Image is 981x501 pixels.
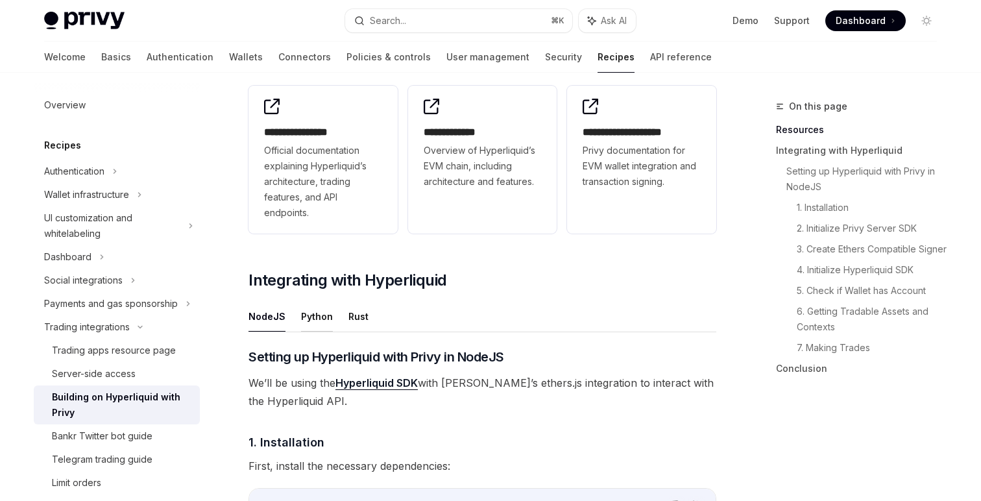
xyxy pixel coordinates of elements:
[567,86,716,234] a: **** **** **** *****Privy documentation for EVM wallet integration and transaction signing.
[52,366,136,382] div: Server-side access
[34,385,200,424] a: Building on Hyperliquid with Privy
[248,434,324,451] span: 1. Installation
[797,239,947,260] a: 3. Create Ethers Compatible Signer
[346,42,431,73] a: Policies & controls
[836,14,886,27] span: Dashboard
[52,428,152,444] div: Bankr Twitter bot guide
[44,138,81,153] h5: Recipes
[248,270,446,291] span: Integrating with Hyperliquid
[776,358,947,379] a: Conclusion
[797,218,947,239] a: 2. Initialize Privy Server SDK
[789,99,847,114] span: On this page
[248,301,285,332] button: NodeJS
[52,343,176,358] div: Trading apps resource page
[776,140,947,161] a: Integrating with Hyperliquid
[44,187,129,202] div: Wallet infrastructure
[916,10,937,31] button: Toggle dark mode
[34,448,200,471] a: Telegram trading guide
[44,12,125,30] img: light logo
[797,301,947,337] a: 6. Getting Tradable Assets and Contexts
[797,197,947,218] a: 1. Installation
[797,280,947,301] a: 5. Check if Wallet has Account
[370,13,406,29] div: Search...
[551,16,564,26] span: ⌘ K
[101,42,131,73] a: Basics
[264,143,382,221] span: Official documentation explaining Hyperliquid’s architecture, trading features, and API endpoints.
[301,301,333,332] button: Python
[44,319,130,335] div: Trading integrations
[579,9,636,32] button: Ask AI
[44,164,104,179] div: Authentication
[408,86,557,234] a: **** **** ***Overview of Hyperliquid’s EVM chain, including architecture and features.
[774,14,810,27] a: Support
[446,42,529,73] a: User management
[345,9,572,32] button: Search...⌘K
[34,93,200,117] a: Overview
[583,143,701,189] span: Privy documentation for EVM wallet integration and transaction signing.
[248,86,398,234] a: **** **** **** *Official documentation explaining Hyperliquid’s architecture, trading features, a...
[44,42,86,73] a: Welcome
[348,301,369,332] button: Rust
[44,210,180,241] div: UI customization and whitelabeling
[52,389,192,421] div: Building on Hyperliquid with Privy
[545,42,582,73] a: Security
[248,374,716,410] span: We’ll be using the with [PERSON_NAME]’s ethers.js integration to interact with the Hyperliquid API.
[278,42,331,73] a: Connectors
[733,14,758,27] a: Demo
[44,296,178,312] div: Payments and gas sponsorship
[776,119,947,140] a: Resources
[229,42,263,73] a: Wallets
[34,362,200,385] a: Server-side access
[44,273,123,288] div: Social integrations
[825,10,906,31] a: Dashboard
[147,42,213,73] a: Authentication
[34,424,200,448] a: Bankr Twitter bot guide
[650,42,712,73] a: API reference
[34,471,200,495] a: Limit orders
[797,337,947,358] a: 7. Making Trades
[248,348,504,366] span: Setting up Hyperliquid with Privy in NodeJS
[601,14,627,27] span: Ask AI
[424,143,542,189] span: Overview of Hyperliquid’s EVM chain, including architecture and features.
[248,457,716,475] span: First, install the necessary dependencies:
[44,97,86,113] div: Overview
[52,475,101,491] div: Limit orders
[335,376,418,390] a: Hyperliquid SDK
[44,249,91,265] div: Dashboard
[797,260,947,280] a: 4. Initialize Hyperliquid SDK
[598,42,635,73] a: Recipes
[52,452,152,467] div: Telegram trading guide
[34,339,200,362] a: Trading apps resource page
[786,161,947,197] a: Setting up Hyperliquid with Privy in NodeJS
